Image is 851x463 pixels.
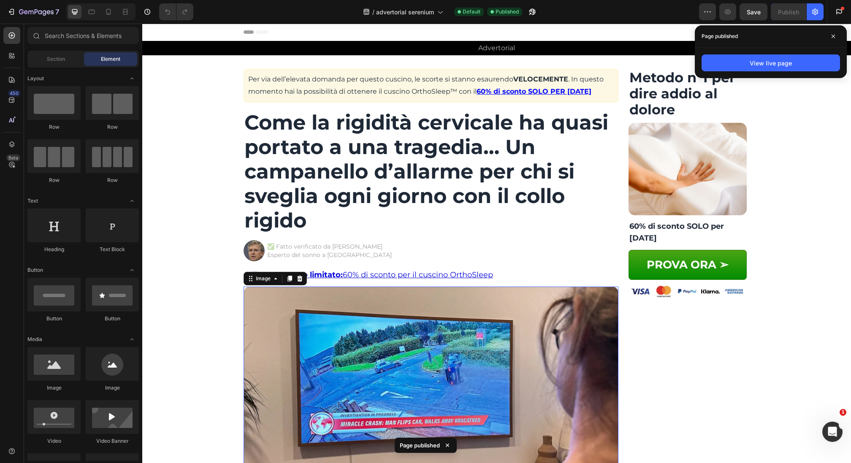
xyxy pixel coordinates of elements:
[201,246,351,256] u: 60% di sconto per il cuscino OrthoSleep
[86,176,139,184] div: Row
[27,437,81,445] div: Video
[740,3,767,20] button: Save
[822,422,843,442] iframe: Intercom live chat
[486,261,604,275] img: gempages_579213828605084465-e5c88bd2-1e47-4794-a561-fa4f594dbb84.webp
[125,219,249,227] p: ✅ Fatto verificato da [PERSON_NAME]
[125,263,139,277] span: Toggle open
[372,8,374,16] span: /
[27,27,139,44] input: Search Sections & Elements
[840,409,846,416] span: 1
[86,246,139,253] div: Text Block
[55,7,59,17] p: 7
[125,227,249,236] p: Esperto del sonno a [GEOGRAPHIC_DATA]
[747,8,761,16] span: Save
[47,55,65,63] span: Section
[101,217,122,238] img: gempages_579213828605084465-a4ef2ae3-3c8e-4d20-86cb-8aa06335de9e.webp
[486,99,604,192] img: gempages_579213828605084465-876dd873-3c89-4a5c-90d7-fe4cfd450d87.webp
[6,154,20,161] div: Beta
[86,123,139,131] div: Row
[750,59,792,68] div: View live page
[371,51,426,60] strong: VELOCEMENTE
[125,72,139,85] span: Toggle open
[486,226,604,256] a: PROVA ORA ➢
[8,90,20,97] div: 450
[102,246,351,256] a: Offerta a tempo limitato:60% di sconto per il cuscino OrthoSleep
[771,3,806,20] button: Publish
[487,46,593,94] strong: Metodo n°1 per dire addio al dolore
[496,8,519,16] span: Published
[400,441,440,449] p: Page published
[142,24,851,463] iframe: Design area
[86,315,139,322] div: Button
[125,194,139,208] span: Toggle open
[27,176,81,184] div: Row
[27,123,81,131] div: Row
[125,333,139,346] span: Toggle open
[159,3,193,20] div: Undo/Redo
[86,437,139,445] div: Video Banner
[27,266,43,274] span: Button
[112,251,130,259] div: Image
[101,55,120,63] span: Element
[101,263,476,450] img: gempages_579213828605084465-c4fef468-6eae-4854-849c-86e4d89f0b5c.webp
[3,3,63,20] button: 7
[463,8,480,16] span: Default
[102,87,466,209] strong: Come la rigidità cervicale ha quasi portato a una tragedia… Un campanello d’allarme per chi si sv...
[102,246,201,256] u: Offerta a tempo limitato:
[702,54,840,71] button: View live page
[27,246,81,253] div: Heading
[27,197,38,205] span: Text
[504,231,586,251] p: PROVA ORA ➢
[86,384,139,392] div: Image
[27,384,81,392] div: Image
[778,8,799,16] div: Publish
[334,64,449,72] a: 60% di sconto SOLO PER [DATE]
[27,336,42,343] span: Media
[27,75,44,82] span: Layout
[27,315,81,322] div: Button
[702,32,738,41] p: Page published
[376,8,434,16] span: advertorial serenium
[487,197,604,220] p: 60% di sconto SOLO per [DATE]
